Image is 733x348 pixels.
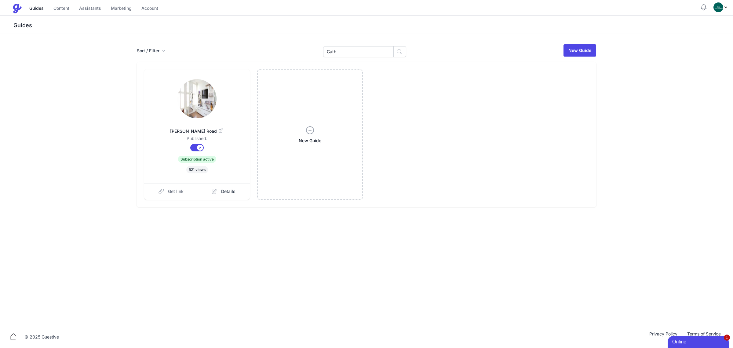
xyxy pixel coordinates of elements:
[12,4,22,13] img: Guestive Guides
[178,156,216,163] span: Subscription active
[197,183,250,200] a: Details
[668,335,730,348] iframe: chat widget
[154,121,240,135] a: [PERSON_NAME] Road
[111,2,132,15] a: Marketing
[12,22,733,29] h3: Guides
[79,2,101,15] a: Assistants
[177,79,217,118] img: 48mdrhqq9u4w0ko0iud5hi200fbv
[137,48,166,54] button: Sort / Filter
[168,188,184,194] span: Get link
[141,2,158,15] a: Account
[682,331,726,343] a: Terms of Service
[154,128,240,134] span: [PERSON_NAME] Road
[713,2,728,12] div: Profile Menu
[713,2,723,12] img: oovs19i4we9w73xo0bfpgswpi0cd
[154,135,240,144] dd: Published:
[29,2,44,15] a: Guides
[144,183,197,200] a: Get link
[644,331,682,343] a: Privacy Policy
[53,2,69,15] a: Content
[257,69,363,200] a: New Guide
[323,46,394,57] input: Search Guides
[563,44,596,57] a: New Guide
[186,166,208,173] span: 521 views
[299,138,321,144] span: New Guide
[221,188,235,194] span: Details
[700,4,707,11] button: Notifications
[24,334,59,340] div: © 2025 Guestive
